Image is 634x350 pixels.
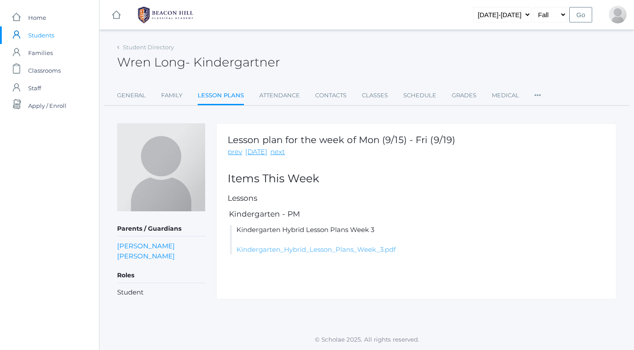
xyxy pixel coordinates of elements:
a: Schedule [403,87,436,104]
span: Classrooms [28,62,61,79]
a: Grades [452,87,476,104]
span: Home [28,9,46,26]
a: Family [161,87,182,104]
li: Kindergarten Hybrid Lesson Plans Week 3 [230,225,605,255]
h2: Items This Week [228,173,605,185]
a: Medical [492,87,519,104]
span: Families [28,44,53,62]
a: next [270,147,285,157]
a: [PERSON_NAME] [117,241,175,251]
a: Contacts [315,87,346,104]
p: © Scholae 2025. All rights reserved. [100,335,634,344]
img: Wren Long [117,123,205,211]
a: General [117,87,146,104]
div: Stephen Long [609,6,627,23]
h5: Lessons [228,194,605,203]
a: [DATE] [245,147,267,157]
a: prev [228,147,242,157]
input: Go [569,7,592,22]
li: Student [117,287,205,298]
a: Student Directory [123,44,174,51]
img: BHCALogos-05-308ed15e86a5a0abce9b8dd61676a3503ac9727e845dece92d48e8588c001991.png [133,4,199,26]
h5: Parents / Guardians [117,221,205,236]
h5: Roles [117,268,205,283]
h5: Kindergarten - PM [228,210,605,218]
span: - Kindergartner [185,55,280,70]
a: Kindergarten_Hybrid_Lesson_Plans_Week_3.pdf [236,245,396,254]
a: Lesson Plans [198,87,244,106]
span: Apply / Enroll [28,97,66,114]
span: Staff [28,79,41,97]
a: [PERSON_NAME] [117,251,175,261]
h2: Wren Long [117,55,280,69]
a: Attendance [259,87,300,104]
a: Classes [362,87,388,104]
h1: Lesson plan for the week of Mon (9/15) - Fri (9/19) [228,135,455,145]
span: Students [28,26,54,44]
